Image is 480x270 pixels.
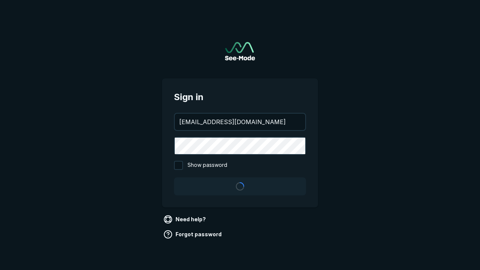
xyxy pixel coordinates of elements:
a: Go to sign in [225,42,255,60]
input: your@email.com [175,114,305,130]
span: Sign in [174,90,306,104]
img: See-Mode Logo [225,42,255,60]
a: Forgot password [162,228,225,240]
span: Show password [187,161,227,170]
a: Need help? [162,213,209,225]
